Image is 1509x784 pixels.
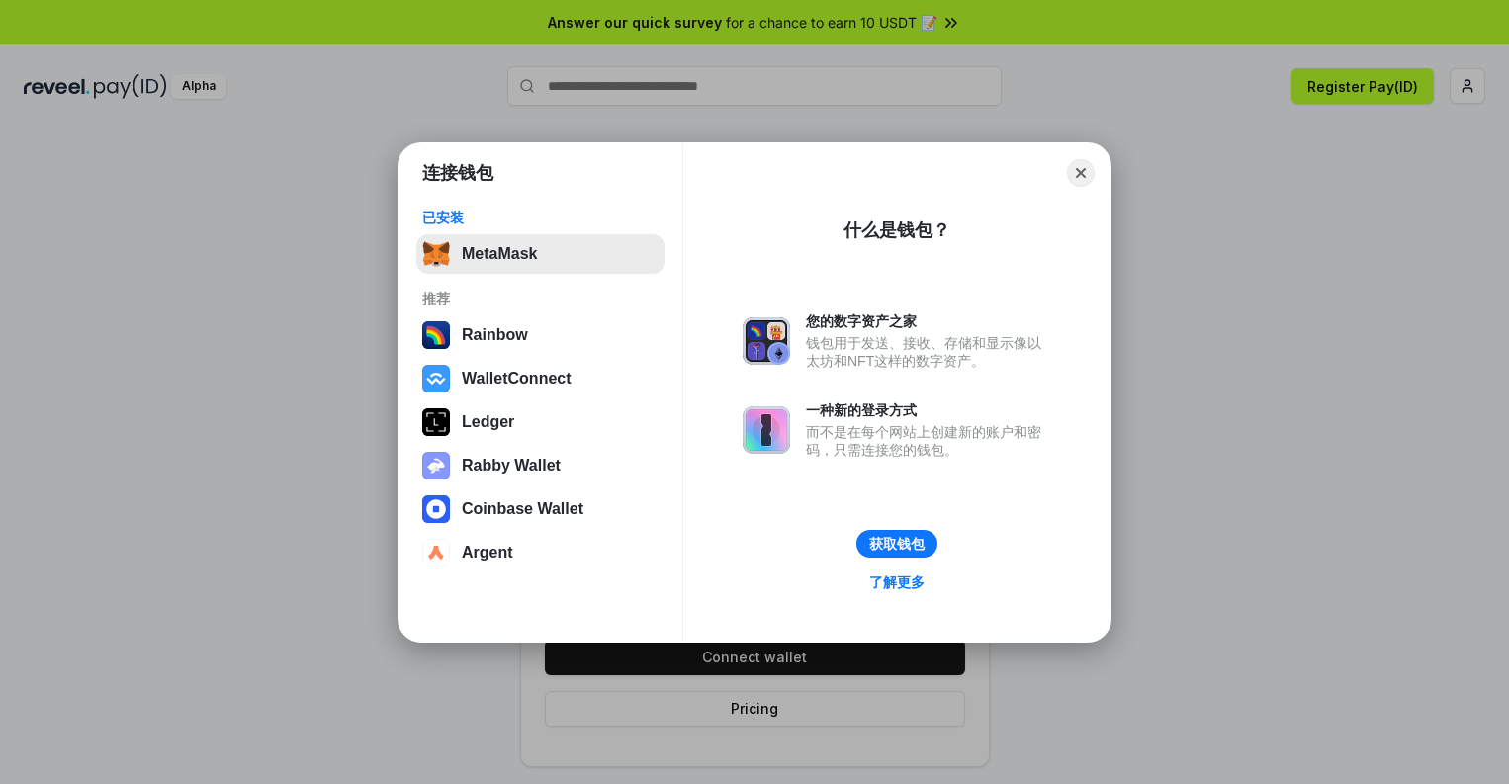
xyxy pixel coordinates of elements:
img: svg+xml,%3Csvg%20xmlns%3D%22http%3A%2F%2Fwww.w3.org%2F2000%2Fsvg%22%20fill%3D%22none%22%20viewBox... [743,317,790,365]
img: svg+xml,%3Csvg%20width%3D%22120%22%20height%3D%22120%22%20viewBox%3D%220%200%20120%20120%22%20fil... [422,321,450,349]
div: Rabby Wallet [462,457,561,475]
div: Rainbow [462,326,528,344]
div: 您的数字资产之家 [806,312,1051,330]
img: svg+xml,%3Csvg%20xmlns%3D%22http%3A%2F%2Fwww.w3.org%2F2000%2Fsvg%22%20fill%3D%22none%22%20viewBox... [422,452,450,479]
button: Rainbow [416,315,665,355]
img: svg+xml,%3Csvg%20width%3D%2228%22%20height%3D%2228%22%20viewBox%3D%220%200%2028%2028%22%20fill%3D... [422,539,450,566]
button: Ledger [416,402,665,442]
div: Coinbase Wallet [462,500,583,518]
button: Coinbase Wallet [416,489,665,529]
div: 获取钱包 [869,535,925,553]
div: 推荐 [422,290,659,307]
img: svg+xml,%3Csvg%20fill%3D%22none%22%20height%3D%2233%22%20viewBox%3D%220%200%2035%2033%22%20width%... [422,240,450,268]
h1: 连接钱包 [422,161,493,185]
button: 获取钱包 [856,530,937,558]
div: 已安装 [422,209,659,226]
button: WalletConnect [416,359,665,398]
div: 一种新的登录方式 [806,401,1051,419]
div: 了解更多 [869,573,925,591]
button: Rabby Wallet [416,446,665,485]
div: 钱包用于发送、接收、存储和显示像以太坊和NFT这样的数字资产。 [806,334,1051,370]
div: 而不是在每个网站上创建新的账户和密码，只需连接您的钱包。 [806,423,1051,459]
div: Ledger [462,413,514,431]
button: Close [1067,159,1095,187]
img: svg+xml,%3Csvg%20width%3D%2228%22%20height%3D%2228%22%20viewBox%3D%220%200%2028%2028%22%20fill%3D... [422,365,450,392]
div: WalletConnect [462,370,572,388]
button: Argent [416,533,665,572]
img: svg+xml,%3Csvg%20width%3D%2228%22%20height%3D%2228%22%20viewBox%3D%220%200%2028%2028%22%20fill%3D... [422,495,450,523]
a: 了解更多 [857,569,936,595]
img: svg+xml,%3Csvg%20xmlns%3D%22http%3A%2F%2Fwww.w3.org%2F2000%2Fsvg%22%20width%3D%2228%22%20height%3... [422,408,450,436]
div: MetaMask [462,245,537,263]
div: 什么是钱包？ [843,218,950,242]
button: MetaMask [416,234,665,274]
img: svg+xml,%3Csvg%20xmlns%3D%22http%3A%2F%2Fwww.w3.org%2F2000%2Fsvg%22%20fill%3D%22none%22%20viewBox... [743,406,790,454]
div: Argent [462,544,513,562]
